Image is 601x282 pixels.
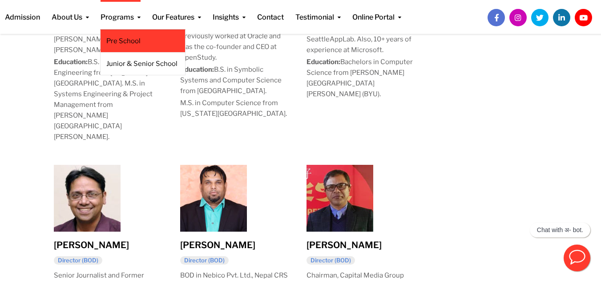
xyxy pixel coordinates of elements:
[180,240,255,250] a: [PERSON_NAME]
[307,270,415,281] p: Chairman, Capital Media Group
[307,193,373,202] a: Prakash Babu Paudel
[180,20,289,63] p: CEO of Leapfrog Technology. Previously worked at Oracle and was the co-founder and CEO at OpenStudy.
[54,57,162,142] p: B.S. in Electrical Engineering from [US_STATE][GEOGRAPHIC_DATA]. M.S. in Systems Engineering & Pr...
[180,64,289,96] p: B.S. in Symbolic Systems and Computer Science from [GEOGRAPHIC_DATA].
[180,65,214,74] strong: Education:
[54,240,129,250] a: [PERSON_NAME]
[180,193,247,202] a: Rajesh Rauniyar
[537,226,583,234] p: Chat with अ- bot.
[54,193,121,202] a: Akhilesh Upadhyay
[307,58,340,66] strong: Education:
[54,12,162,55] p: Director at City Express Finance Co. Ltd. Previously worked at L3 [PERSON_NAME] & [PERSON_NAME] A...
[307,256,355,265] h6: Director (BOD)
[180,256,229,265] h6: Director (BOD)
[307,12,415,55] p: President at Leapfrog Technology. Previously, Founder and CEO at SeattleAppLab. Also, 10+ years o...
[180,98,289,119] p: M.S. in Computer Science from [US_STATE][GEOGRAPHIC_DATA].
[54,256,102,265] h6: Director (BOD)
[307,240,382,250] a: [PERSON_NAME]
[54,58,88,66] strong: Education:
[106,59,179,69] a: Junior & Senior School
[307,57,415,99] p: Bachelors in Computer Science from [PERSON_NAME][GEOGRAPHIC_DATA][PERSON_NAME] (BYU).
[106,36,179,46] a: Pre School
